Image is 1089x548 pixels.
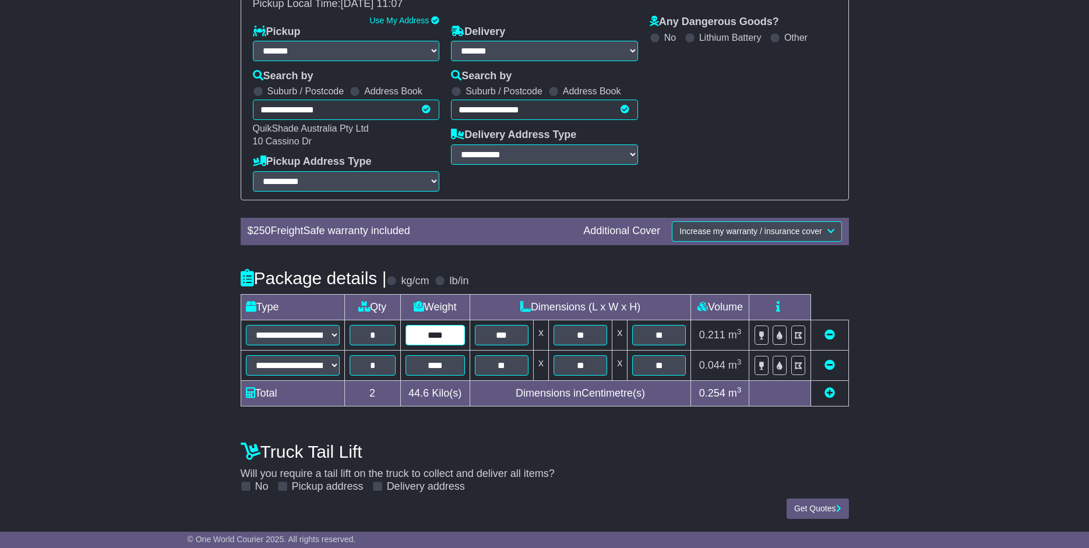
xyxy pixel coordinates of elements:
[612,350,628,380] td: x
[612,320,628,350] td: x
[400,294,470,320] td: Weight
[699,387,725,399] span: 0.254
[253,26,301,38] label: Pickup
[470,294,691,320] td: Dimensions (L x W x H)
[253,136,312,146] span: 10 Cassino Dr
[533,320,548,350] td: x
[563,86,621,97] label: Address Book
[737,358,742,366] sup: 3
[267,86,344,97] label: Suburb / Postcode
[408,387,429,399] span: 44.6
[344,380,400,406] td: 2
[664,32,676,43] label: No
[737,386,742,394] sup: 3
[400,380,470,406] td: Kilo(s)
[451,70,512,83] label: Search by
[824,359,835,371] a: Remove this item
[728,329,742,341] span: m
[737,327,742,336] sup: 3
[824,329,835,341] a: Remove this item
[679,227,822,236] span: Increase my warranty / insurance cover
[255,480,269,493] label: No
[344,294,400,320] td: Qty
[451,129,576,142] label: Delivery Address Type
[253,155,372,168] label: Pickup Address Type
[364,86,422,97] label: Address Book
[292,480,364,493] label: Pickup address
[699,32,762,43] label: Lithium Battery
[787,498,849,519] button: Get Quotes
[235,436,855,493] div: Will you require a tail lift on the truck to collect and deliver all items?
[691,294,749,320] td: Volume
[699,329,725,341] span: 0.211
[728,387,742,399] span: m
[401,275,429,288] label: kg/cm
[241,442,849,461] h4: Truck Tail Lift
[451,26,505,38] label: Delivery
[241,294,344,320] td: Type
[577,225,666,238] div: Additional Cover
[650,16,779,29] label: Any Dangerous Goods?
[466,86,542,97] label: Suburb / Postcode
[784,32,808,43] label: Other
[824,387,835,399] a: Add new item
[188,535,356,544] span: © One World Courier 2025. All rights reserved.
[533,350,548,380] td: x
[699,359,725,371] span: 0.044
[253,70,313,83] label: Search by
[470,380,691,406] td: Dimensions in Centimetre(s)
[241,268,387,288] h4: Package details |
[241,380,344,406] td: Total
[449,275,468,288] label: lb/in
[387,480,465,493] label: Delivery address
[253,225,271,236] span: 250
[253,123,369,133] span: QuikShade Australia Pty Ltd
[242,225,578,238] div: $ FreightSafe warranty included
[728,359,742,371] span: m
[369,16,429,25] a: Use My Address
[672,221,841,242] button: Increase my warranty / insurance cover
